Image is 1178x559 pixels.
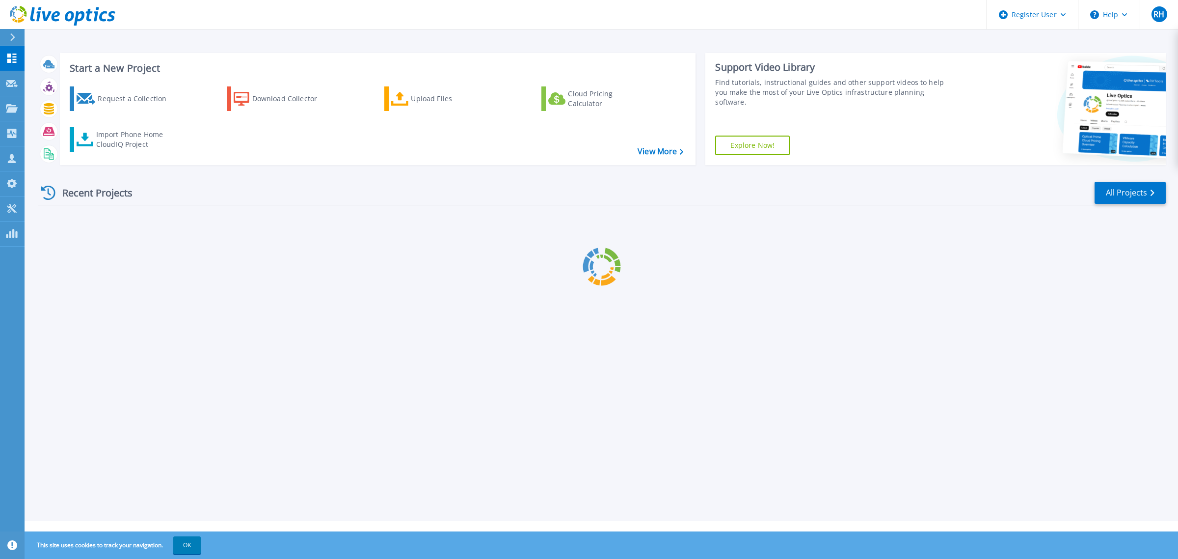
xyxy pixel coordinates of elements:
[638,147,683,156] a: View More
[411,89,489,109] div: Upload Files
[70,63,683,74] h3: Start a New Project
[173,536,201,554] button: OK
[1153,10,1164,18] span: RH
[568,89,646,109] div: Cloud Pricing Calculator
[1095,182,1166,204] a: All Projects
[252,89,331,109] div: Download Collector
[541,86,651,111] a: Cloud Pricing Calculator
[384,86,494,111] a: Upload Files
[715,78,952,107] div: Find tutorials, instructional guides and other support videos to help you make the most of your L...
[715,136,790,155] a: Explore Now!
[715,61,952,74] div: Support Video Library
[27,536,201,554] span: This site uses cookies to track your navigation.
[98,89,176,109] div: Request a Collection
[227,86,336,111] a: Download Collector
[70,86,179,111] a: Request a Collection
[38,181,146,205] div: Recent Projects
[96,130,173,149] div: Import Phone Home CloudIQ Project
